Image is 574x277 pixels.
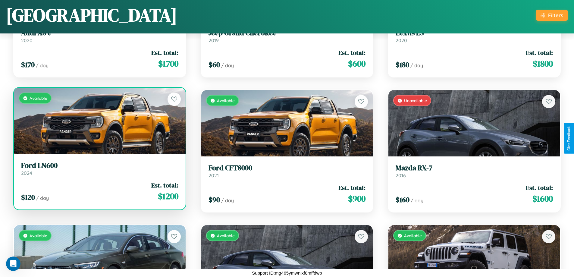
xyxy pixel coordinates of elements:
[158,58,178,70] span: $ 1700
[338,48,365,57] span: Est. total:
[252,269,322,277] p: Support ID: mg465ymwnlxf8mffdwb
[30,96,47,101] span: Available
[410,62,423,68] span: / day
[36,62,49,68] span: / day
[21,161,178,170] h3: Ford LN600
[396,60,409,70] span: $ 180
[21,37,33,43] span: 2020
[209,195,220,205] span: $ 90
[396,29,553,43] a: Lexus ES2020
[396,164,553,172] h3: Mazda RX-7
[209,37,219,43] span: 2019
[396,172,406,178] span: 2016
[217,233,235,238] span: Available
[532,193,553,205] span: $ 1600
[396,195,409,205] span: $ 160
[221,197,234,203] span: / day
[217,98,235,103] span: Available
[30,233,47,238] span: Available
[396,37,407,43] span: 2020
[209,60,220,70] span: $ 60
[548,12,563,18] div: Filters
[209,172,219,178] span: 2021
[526,183,553,192] span: Est. total:
[209,164,366,172] h3: Ford CFT8000
[6,3,177,27] h1: [GEOGRAPHIC_DATA]
[21,60,35,70] span: $ 170
[404,98,427,103] span: Unavailable
[209,164,366,178] a: Ford CFT80002021
[411,197,423,203] span: / day
[533,58,553,70] span: $ 1800
[536,10,568,21] button: Filters
[348,193,365,205] span: $ 900
[6,257,20,271] iframe: Intercom live chat
[209,29,366,43] a: Jeep Grand Cherokee2019
[567,126,571,151] div: Give Feedback
[36,195,49,201] span: / day
[348,58,365,70] span: $ 600
[404,233,422,238] span: Available
[396,164,553,178] a: Mazda RX-72016
[158,190,178,202] span: $ 1200
[151,181,178,190] span: Est. total:
[21,161,178,176] a: Ford LN6002024
[221,62,234,68] span: / day
[21,29,178,43] a: Audi A8 e2020
[338,183,365,192] span: Est. total:
[21,192,35,202] span: $ 120
[526,48,553,57] span: Est. total:
[21,170,32,176] span: 2024
[151,48,178,57] span: Est. total:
